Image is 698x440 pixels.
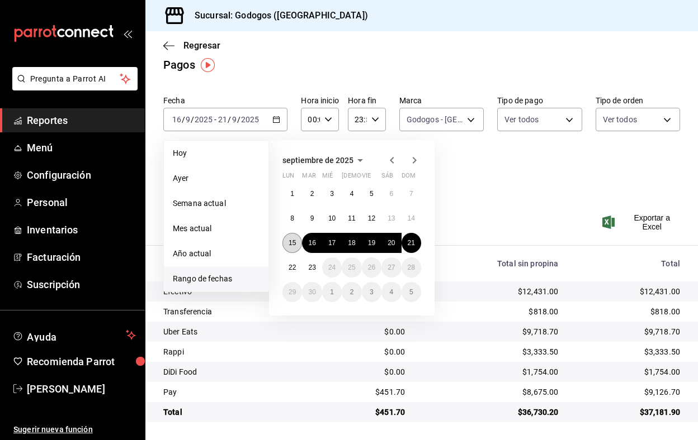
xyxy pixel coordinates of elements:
[368,239,375,247] abbr: 19 de septiembre de 2025
[163,56,195,73] div: Pagos
[310,190,314,198] abbr: 2 de septiembre de 2025
[163,40,220,51] button: Regresar
[27,250,136,265] span: Facturación
[172,115,182,124] input: --
[342,282,361,302] button: 2 de octubre de 2025
[577,406,681,418] div: $37,181.90
[362,233,381,253] button: 19 de septiembre de 2025
[577,259,681,268] div: Total
[389,190,393,198] abbr: 6 de septiembre de 2025
[322,184,342,204] button: 3 de septiembre de 2025
[577,326,681,337] div: $9,718.70
[186,9,368,22] h3: Sucursal: Godogos ([GEOGRAPHIC_DATA])
[497,97,582,104] label: Tipo de pago
[370,190,374,198] abbr: 5 de septiembre de 2025
[577,346,681,357] div: $3,333.50
[163,326,313,337] div: Uber Eats
[173,198,260,209] span: Semana actual
[310,214,314,222] abbr: 9 de septiembre de 2025
[30,73,120,85] span: Pregunta a Parrot AI
[282,233,302,253] button: 15 de septiembre de 2025
[302,172,315,184] abbr: martes
[27,222,136,237] span: Inventarios
[362,282,381,302] button: 3 de octubre de 2025
[8,81,138,93] a: Pregunta a Parrot AI
[423,366,558,377] div: $1,754.00
[302,282,322,302] button: 30 de septiembre de 2025
[348,239,355,247] abbr: 18 de septiembre de 2025
[350,288,354,296] abbr: 2 de octubre de 2025
[389,288,393,296] abbr: 4 de octubre de 2025
[322,208,342,228] button: 10 de septiembre de 2025
[290,214,294,222] abbr: 8 de septiembre de 2025
[423,386,558,398] div: $8,675.00
[27,140,136,155] span: Menú
[201,58,215,72] img: Tooltip marker
[348,97,386,104] label: Hora fin
[408,214,415,222] abbr: 14 de septiembre de 2025
[12,67,138,90] button: Pregunta a Parrot AI
[342,257,361,278] button: 25 de septiembre de 2025
[362,184,381,204] button: 5 de septiembre de 2025
[348,264,355,271] abbr: 25 de septiembre de 2025
[27,168,136,183] span: Configuración
[331,326,405,337] div: $0.00
[577,286,681,297] div: $12,431.00
[350,190,354,198] abbr: 4 de septiembre de 2025
[605,213,680,231] button: Exportar a Excel
[27,328,121,342] span: Ayuda
[423,326,558,337] div: $9,718.70
[342,184,361,204] button: 4 de septiembre de 2025
[289,264,296,271] abbr: 22 de septiembre de 2025
[282,172,294,184] abbr: lunes
[362,257,381,278] button: 26 de septiembre de 2025
[603,114,637,125] span: Ver todos
[331,406,405,418] div: $451.70
[302,233,322,253] button: 16 de septiembre de 2025
[301,97,339,104] label: Hora inicio
[163,346,313,357] div: Rappi
[402,208,421,228] button: 14 de septiembre de 2025
[302,184,322,204] button: 2 de septiembre de 2025
[191,115,194,124] span: /
[331,346,405,357] div: $0.00
[282,154,367,167] button: septiembre de 2025
[381,233,401,253] button: 20 de septiembre de 2025
[577,306,681,317] div: $818.00
[381,208,401,228] button: 13 de septiembre de 2025
[308,288,315,296] abbr: 30 de septiembre de 2025
[163,306,313,317] div: Transferencia
[282,257,302,278] button: 22 de septiembre de 2025
[381,257,401,278] button: 27 de septiembre de 2025
[381,282,401,302] button: 4 de octubre de 2025
[214,115,216,124] span: -
[173,147,260,159] span: Hoy
[173,273,260,285] span: Rango de fechas
[289,239,296,247] abbr: 15 de septiembre de 2025
[173,223,260,235] span: Mes actual
[577,386,681,398] div: $9,126.70
[163,406,313,418] div: Total
[328,264,336,271] abbr: 24 de septiembre de 2025
[183,40,220,51] span: Regresar
[173,173,260,184] span: Ayer
[331,386,405,398] div: $451.70
[408,239,415,247] abbr: 21 de septiembre de 2025
[290,190,294,198] abbr: 1 de septiembre de 2025
[368,214,375,222] abbr: 12 de septiembre de 2025
[423,406,558,418] div: $36,730.20
[402,233,421,253] button: 21 de septiembre de 2025
[302,208,322,228] button: 9 de septiembre de 2025
[237,115,240,124] span: /
[402,282,421,302] button: 5 de octubre de 2025
[185,115,191,124] input: --
[409,288,413,296] abbr: 5 de octubre de 2025
[163,97,287,104] label: Fecha
[596,97,680,104] label: Tipo de orden
[409,190,413,198] abbr: 7 de septiembre de 2025
[328,239,336,247] abbr: 17 de septiembre de 2025
[330,288,334,296] abbr: 1 de octubre de 2025
[362,172,371,184] abbr: viernes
